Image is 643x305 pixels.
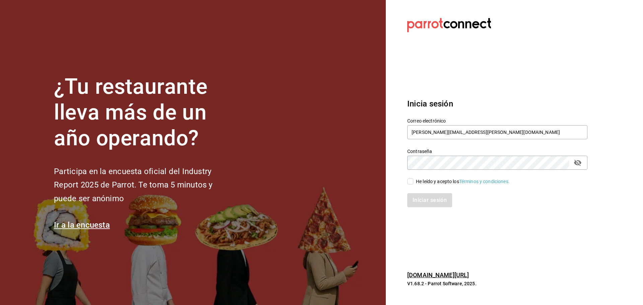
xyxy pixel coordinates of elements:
[407,149,587,154] label: Contraseña
[459,179,510,184] a: Términos y condiciones.
[407,119,587,123] label: Correo electrónico
[407,98,587,110] h3: Inicia sesión
[54,220,110,230] a: Ir a la encuesta
[407,280,587,287] p: V1.68.2 - Parrot Software, 2025.
[407,125,587,139] input: Ingresa tu correo electrónico
[572,157,583,168] button: passwordField
[416,178,510,185] div: He leído y acepto los
[54,165,235,206] h2: Participa en la encuesta oficial del Industry Report 2025 de Parrot. Te toma 5 minutos y puede se...
[54,74,235,151] h1: ¿Tu restaurante lleva más de un año operando?
[407,272,469,279] a: [DOMAIN_NAME][URL]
